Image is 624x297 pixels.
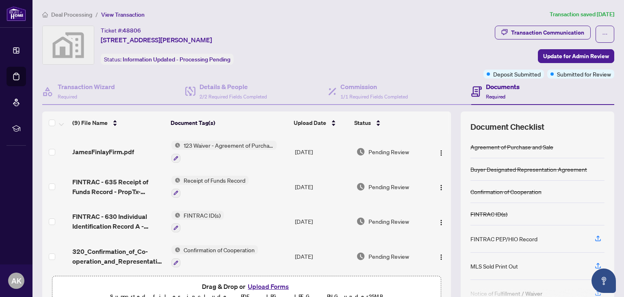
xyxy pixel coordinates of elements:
th: Document Tag(s) [167,111,290,134]
img: Logo [438,184,444,191]
span: Pending Review [368,217,409,226]
img: Status Icon [171,211,180,220]
li: / [95,10,98,19]
img: Document Status [356,147,365,156]
div: Status: [101,54,234,65]
span: ellipsis [602,31,608,37]
td: [DATE] [292,204,353,239]
span: FINTRAC - 635 Receipt of Funds Record - PropTx-OREA_[DATE] 13_01_38.pdf [72,177,165,197]
span: AK [11,275,22,286]
span: Deal Processing [51,11,92,18]
button: Transaction Communication [495,26,591,39]
span: (9) File Name [72,118,108,127]
div: FINTRAC PEP/HIO Record [470,234,537,243]
img: Status Icon [171,141,180,150]
span: Submitted for Review [557,70,611,79]
span: 48806 [123,27,141,34]
span: Upload Date [294,118,326,127]
span: 2/2 Required Fields Completed [199,94,267,100]
span: Document Checklist [470,121,544,133]
button: Status IconConfirmation of Cooperation [171,245,258,267]
span: Required [486,94,505,100]
img: Status Icon [171,245,180,254]
span: Receipt of Funds Record [180,176,249,185]
div: Ticket #: [101,26,141,35]
button: Status IconFINTRAC ID(s) [171,211,224,233]
th: (9) File Name [69,111,167,134]
img: Document Status [356,182,365,191]
td: [DATE] [292,239,353,274]
article: Transaction saved [DATE] [550,10,614,19]
img: Status Icon [171,176,180,185]
img: Document Status [356,217,365,226]
span: 1/1 Required Fields Completed [340,94,408,100]
th: Status [351,111,427,134]
span: FINTRAC ID(s) [180,211,224,220]
img: Document Status [356,252,365,261]
img: Logo [438,150,444,156]
span: Information Updated - Processing Pending [123,56,230,63]
button: Logo [435,250,448,263]
div: Confirmation of Cooperation [470,187,542,196]
button: Upload Forms [245,281,291,292]
th: Upload Date [290,111,351,134]
span: home [42,12,48,17]
span: Required [58,94,77,100]
div: Transaction Communication [511,26,584,39]
span: Confirmation of Cooperation [180,245,258,254]
span: View Transaction [101,11,145,18]
button: Status Icon123 Waiver - Agreement of Purchase and Sale [171,141,277,163]
span: FINTRAC - 630 Individual Identification Record A - PropTx-OREA_[DATE] 13_01_19.pdf [72,212,165,231]
button: Update for Admin Review [538,49,614,63]
h4: Details & People [199,82,267,92]
div: Buyer Designated Representation Agreement [470,165,587,174]
span: 123 Waiver - Agreement of Purchase and Sale [180,141,277,150]
td: [DATE] [292,134,353,169]
span: Pending Review [368,147,409,156]
button: Logo [435,145,448,158]
h4: Documents [486,82,520,92]
span: Pending Review [368,182,409,191]
span: 320_Confirmation_of_Co-operation_and_Representation_-_Buyer_Seller_-_PropTx-OREA__24___2___2___1_... [72,247,165,266]
button: Open asap [591,269,616,293]
img: Logo [438,219,444,226]
h4: Commission [340,82,408,92]
span: Pending Review [368,252,409,261]
img: Logo [438,254,444,260]
div: Agreement of Purchase and Sale [470,142,553,151]
button: Logo [435,180,448,193]
span: [STREET_ADDRESS][PERSON_NAME] [101,35,212,45]
img: svg%3e [43,26,94,64]
span: Status [354,118,371,127]
td: [DATE] [292,169,353,204]
div: MLS Sold Print Out [470,262,518,271]
div: FINTRAC ID(s) [470,210,507,218]
span: Drag & Drop or [202,281,291,292]
span: JamesFinlayFirm.pdf [72,147,134,157]
button: Logo [435,215,448,228]
span: Update for Admin Review [543,50,609,63]
img: logo [6,6,26,21]
h4: Transaction Wizard [58,82,115,92]
button: Status IconReceipt of Funds Record [171,176,249,198]
span: Deposit Submitted [493,70,541,79]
